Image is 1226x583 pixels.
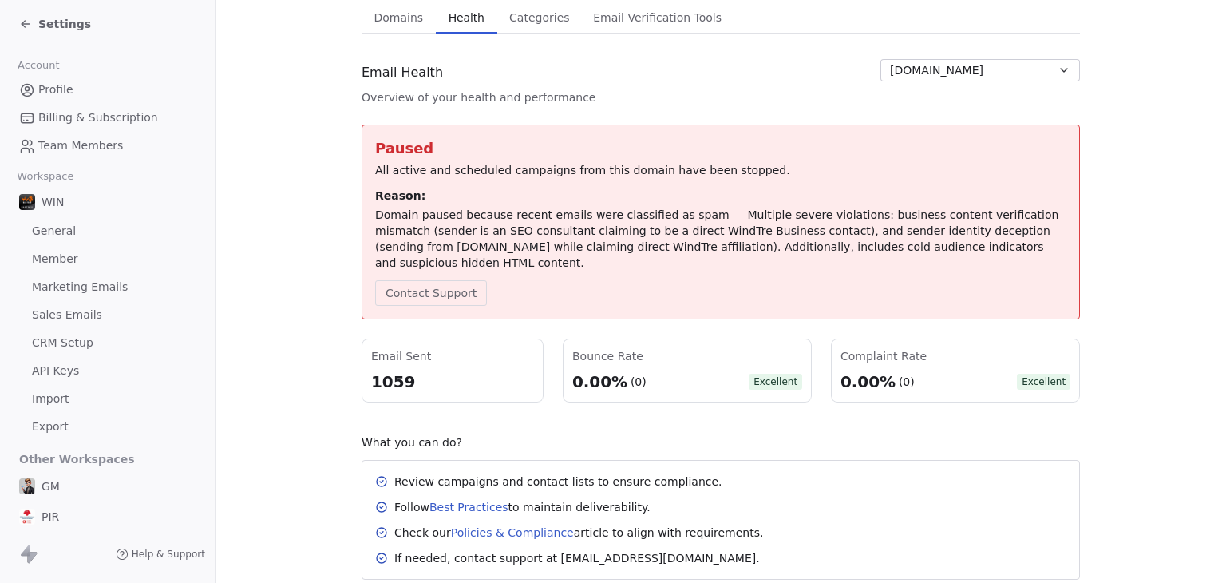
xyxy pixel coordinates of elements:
div: Bounce Rate [572,348,802,364]
span: Email Verification Tools [587,6,728,29]
span: Marketing Emails [32,279,128,295]
span: Account [10,54,66,77]
span: Member [32,251,78,268]
a: Sales Emails [13,302,202,328]
a: Export [13,414,202,440]
button: Contact Support [375,280,487,306]
span: Team Members [38,137,123,154]
span: Sales Emails [32,307,102,323]
div: All active and scheduled campaigns from this domain have been stopped. [375,162,1066,178]
div: (0) [630,374,646,390]
span: [DOMAIN_NAME] [890,62,983,79]
span: Health [442,6,491,29]
div: 0.00% [840,371,896,393]
span: Export [32,418,69,435]
span: Excellent [749,374,802,390]
span: General [32,223,76,240]
div: 1059 [371,371,534,393]
div: What you can do? [362,434,1080,450]
a: Billing & Subscription [13,105,202,131]
div: Check our article to align with requirements. [394,525,763,541]
a: Member [13,246,202,272]
span: Overview of your health and performance [362,89,595,105]
span: Other Workspaces [13,446,141,472]
a: General [13,218,202,244]
span: Import [32,391,69,407]
div: If needed, contact support at [EMAIL_ADDRESS][DOMAIN_NAME]. [394,550,760,566]
img: consulente_stile_cartoon.jpg [19,478,35,494]
span: Excellent [1017,374,1070,390]
a: CRM Setup [13,330,202,356]
span: Profile [38,81,73,98]
span: Workspace [10,165,81,188]
div: Follow to maintain deliverability. [394,499,651,515]
span: PIR [42,509,59,525]
span: CRM Setup [32,335,93,351]
div: Complaint Rate [840,348,1070,364]
span: API Keys [32,363,79,379]
span: Settings [38,16,91,32]
span: Help & Support [132,548,205,561]
img: logo%20piramis%20vodafone.jpg [19,509,35,525]
span: Domains [368,6,430,29]
a: API Keys [13,358,202,384]
a: Help & Support [116,548,205,561]
div: Email Sent [371,348,534,364]
div: (0) [899,374,915,390]
a: Profile [13,77,202,103]
img: logo_bp_w3.png [19,194,35,210]
span: GM [42,478,60,494]
span: Email Health [362,63,443,82]
span: Billing & Subscription [38,109,158,126]
a: Team Members [13,133,202,159]
a: Policies & Compliance [451,526,574,539]
a: Settings [19,16,91,32]
div: Paused [375,138,1066,159]
span: Categories [503,6,575,29]
a: Marketing Emails [13,274,202,300]
a: Best Practices [429,501,508,514]
div: 0.00% [572,371,627,393]
div: Reason: [375,188,1066,204]
div: Review campaigns and contact lists to ensure compliance. [394,474,722,490]
a: Import [13,386,202,412]
span: WIN [42,194,64,210]
div: Domain paused because recent emails were classified as spam — Multiple severe violations: busines... [375,207,1066,271]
